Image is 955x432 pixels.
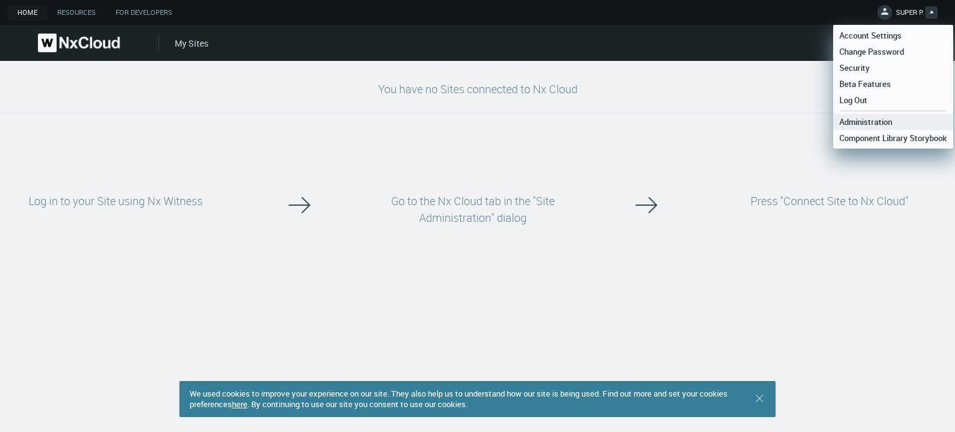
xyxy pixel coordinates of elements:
[29,193,203,208] span: Log in to your Site using Nx Witness
[175,37,208,49] a: My Sites
[833,44,953,60] a: Change Password
[833,130,953,146] a: Component Library Storybook
[232,398,247,410] a: here
[47,5,106,21] a: Resources
[38,34,120,52] img: Nx Cloud logo
[750,193,908,208] span: Press "Connect Site to Nx Cloud"
[7,5,47,21] a: Home
[378,81,578,96] span: You have no Sites connected to Nx Cloud
[247,398,468,410] span: . By continuing to use our site you consent to use our cookies.
[106,5,182,21] a: For Developers
[833,116,898,127] span: Administration
[833,94,874,106] span: Log Out
[833,114,953,130] a: Administration
[833,62,876,73] span: Security
[833,76,953,92] a: Beta Features
[833,132,953,144] span: Component Library Storybook
[391,193,555,225] span: Go to the Nx Cloud tab in the "Site Administration" dialog
[833,60,953,76] a: Security
[190,388,727,410] span: We used cookies to improve your experience on our site. They also help us to understand how our s...
[833,46,910,57] span: Change Password
[833,30,908,41] span: Account Settings
[833,78,897,90] span: Beta Features
[896,7,924,22] span: SUPER P.
[833,27,953,44] a: Account Settings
